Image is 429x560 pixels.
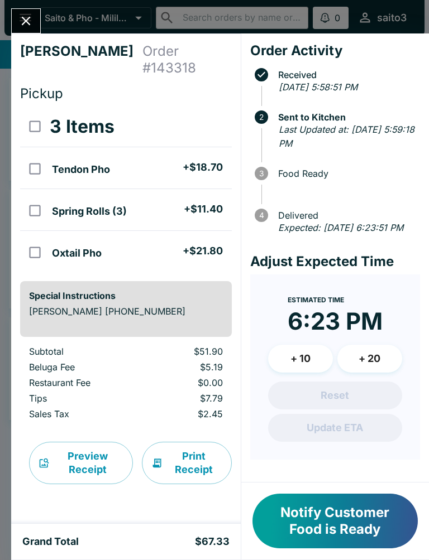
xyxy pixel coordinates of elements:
[252,494,418,548] button: Notify Customer Food is Ready
[20,107,232,272] table: orders table
[12,9,40,33] button: Close
[29,306,223,317] p: [PERSON_NAME] [PHONE_NUMBER]
[259,211,264,220] text: 4
[268,345,333,373] button: + 10
[50,115,115,138] h3: 3 Items
[29,361,132,373] p: Beluga Fee
[250,253,420,270] h4: Adjust Expected Time
[29,346,132,357] p: Subtotal
[273,112,420,122] span: Sent to Kitchen
[29,408,132,419] p: Sales Tax
[288,307,383,336] time: 6:23 PM
[150,377,223,388] p: $0.00
[273,210,420,220] span: Delivered
[183,244,223,258] h5: + $21.80
[142,43,232,76] h4: Order # 143318
[259,113,264,122] text: 2
[279,81,357,93] em: [DATE] 5:58:51 PM
[273,70,420,80] span: Received
[29,393,132,404] p: Tips
[52,205,127,218] h5: Spring Rolls (3)
[20,43,142,76] h4: [PERSON_NAME]
[288,296,344,304] span: Estimated Time
[29,377,132,388] p: Restaurant Fee
[195,535,230,548] h5: $67.33
[337,345,402,373] button: + 20
[22,535,79,548] h5: Grand Total
[150,361,223,373] p: $5.19
[273,168,420,178] span: Food Ready
[259,169,264,178] text: 3
[142,442,232,484] button: Print Receipt
[29,442,133,484] button: Preview Receipt
[250,42,420,59] h4: Order Activity
[20,346,232,424] table: orders table
[150,346,223,357] p: $51.90
[279,124,414,149] em: Last Updated at: [DATE] 5:59:18 PM
[29,290,223,301] h6: Special Instructions
[150,408,223,419] p: $2.45
[150,393,223,404] p: $7.79
[278,222,403,233] em: Expected: [DATE] 6:23:51 PM
[184,202,223,216] h5: + $11.40
[52,163,110,176] h5: Tendon Pho
[20,85,63,102] span: Pickup
[52,247,102,260] h5: Oxtail Pho
[183,161,223,174] h5: + $18.70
